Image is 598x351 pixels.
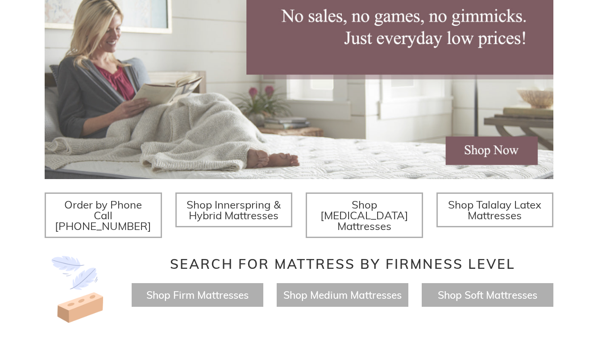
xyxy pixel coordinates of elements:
img: Image-of-brick- and-feather-representing-firm-and-soft-feel [45,256,112,323]
span: Shop Innerspring & Hybrid Mattresses [187,198,281,222]
a: Shop Soft Mattresses [438,288,537,301]
a: Shop Firm Mattresses [146,288,249,301]
a: Order by Phone Call [PHONE_NUMBER] [45,192,162,238]
a: Shop Medium Mattresses [283,288,402,301]
span: Order by Phone Call [PHONE_NUMBER] [55,198,151,233]
a: Shop [MEDICAL_DATA] Mattresses [306,192,423,238]
span: Search for Mattress by Firmness Level [170,255,515,272]
span: Shop Talalay Latex Mattresses [448,198,541,222]
a: Shop Talalay Latex Mattresses [436,192,554,227]
a: Shop Innerspring & Hybrid Mattresses [175,192,293,227]
span: Shop [MEDICAL_DATA] Mattresses [320,198,408,233]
